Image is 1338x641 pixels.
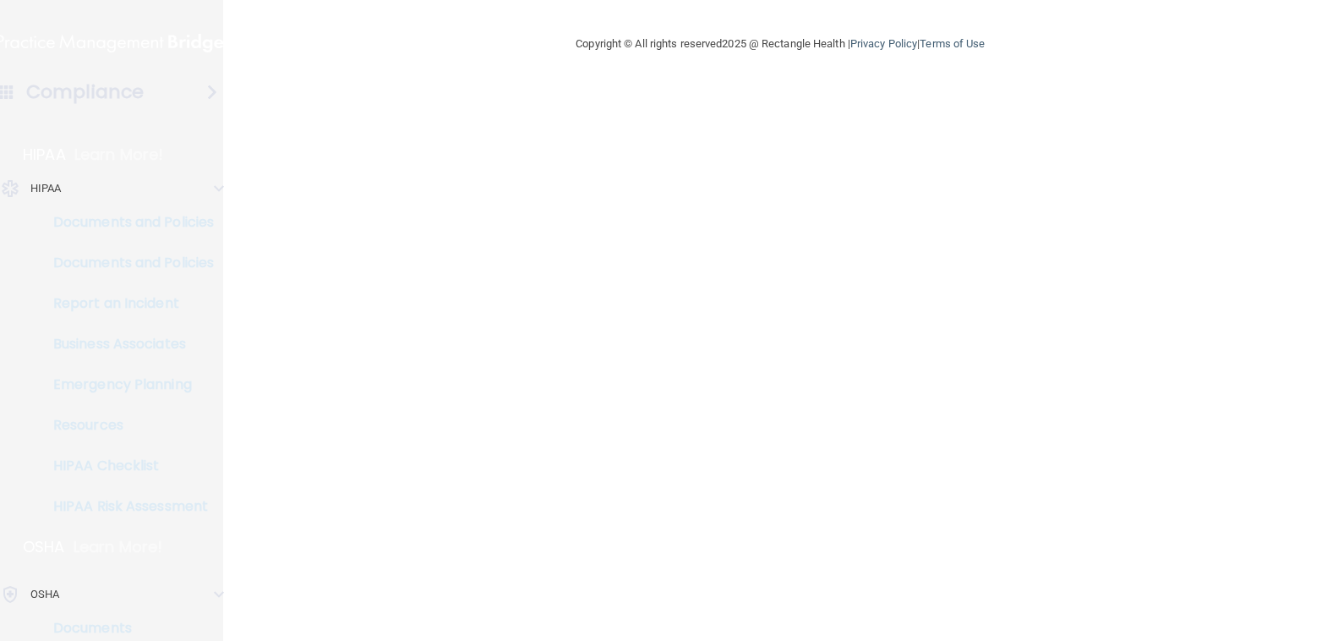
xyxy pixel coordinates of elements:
[850,37,917,50] a: Privacy Policy
[11,457,242,474] p: HIPAA Checklist
[11,255,242,271] p: Documents and Policies
[30,178,62,199] p: HIPAA
[23,145,66,165] p: HIPAA
[920,37,985,50] a: Terms of Use
[11,336,242,353] p: Business Associates
[30,584,59,605] p: OSHA
[26,80,144,104] h4: Compliance
[11,498,242,515] p: HIPAA Risk Assessment
[472,17,1089,71] div: Copyright © All rights reserved 2025 @ Rectangle Health | |
[11,620,242,637] p: Documents
[11,417,242,434] p: Resources
[11,214,242,231] p: Documents and Policies
[74,145,164,165] p: Learn More!
[11,295,242,312] p: Report an Incident
[23,537,65,557] p: OSHA
[11,376,242,393] p: Emergency Planning
[74,537,163,557] p: Learn More!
